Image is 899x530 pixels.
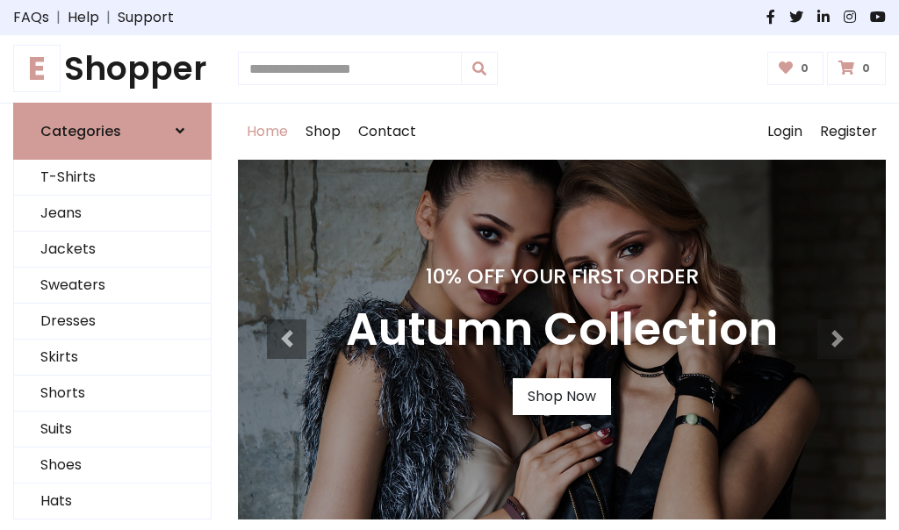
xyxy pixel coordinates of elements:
[858,61,874,76] span: 0
[13,45,61,92] span: E
[13,103,212,160] a: Categories
[759,104,811,160] a: Login
[14,160,211,196] a: T-Shirts
[297,104,349,160] a: Shop
[349,104,425,160] a: Contact
[99,7,118,28] span: |
[13,49,212,89] a: EShopper
[14,304,211,340] a: Dresses
[40,123,121,140] h6: Categories
[513,378,611,415] a: Shop Now
[14,232,211,268] a: Jackets
[49,7,68,28] span: |
[68,7,99,28] a: Help
[14,412,211,448] a: Suits
[14,196,211,232] a: Jeans
[14,376,211,412] a: Shorts
[14,268,211,304] a: Sweaters
[767,52,824,85] a: 0
[238,104,297,160] a: Home
[796,61,813,76] span: 0
[14,448,211,483] a: Shoes
[13,7,49,28] a: FAQs
[811,104,886,160] a: Register
[346,264,778,289] h4: 10% Off Your First Order
[14,340,211,376] a: Skirts
[118,7,174,28] a: Support
[827,52,886,85] a: 0
[13,49,212,89] h1: Shopper
[346,303,778,357] h3: Autumn Collection
[14,483,211,519] a: Hats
